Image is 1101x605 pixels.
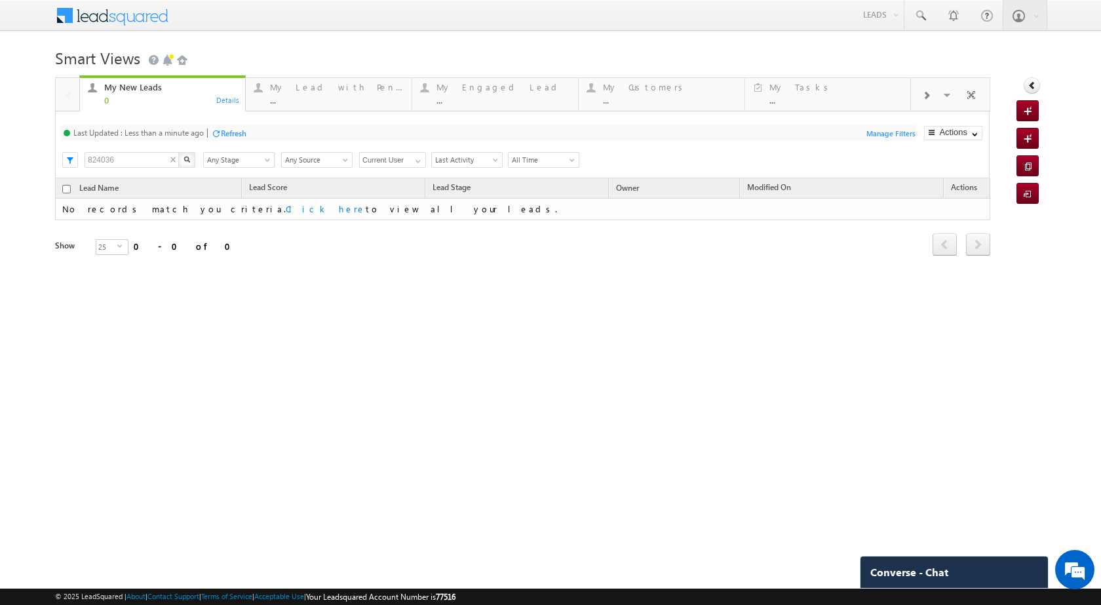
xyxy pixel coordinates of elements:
span: Lead Stage [433,182,471,192]
div: My Engaged Lead [436,82,570,92]
div: Owner Filter [359,151,425,168]
div: Chat with us now [68,69,220,86]
a: Any Stage [203,152,275,168]
a: About [126,592,145,600]
span: next [966,233,990,256]
button: Actions [924,126,982,140]
span: prev [933,233,957,256]
a: Lead Stage [426,180,477,197]
div: Refresh [221,128,246,138]
span: © 2025 LeadSquared | | | | | [55,591,455,603]
a: All Time [508,152,579,168]
em: Start Chat [178,404,238,421]
span: Converse - Chat [870,566,948,578]
div: My Lead with Pending Tasks [270,82,404,92]
span: Last Activity [432,154,498,166]
div: Minimize live chat window [215,7,246,38]
img: d_60004797649_company_0_60004797649 [22,69,55,86]
a: Any Source [281,152,353,168]
span: 77516 [436,592,455,602]
img: Search [183,156,190,163]
td: No records match you criteria. to view all your leads. [55,199,990,220]
a: My Lead with Pending Tasks... [245,78,412,111]
span: All Time [509,154,575,166]
a: My Engaged Lead... [412,78,579,111]
a: Lead Name [73,181,125,198]
textarea: Type your message and hit 'Enter' [17,121,239,393]
span: Owner [616,183,639,193]
div: 0 [104,95,238,105]
a: Last Activity [431,152,503,168]
span: Any Stage [204,154,270,166]
input: Check all records [62,185,71,193]
div: My New Leads [104,82,238,92]
div: ... [436,95,570,105]
span: Actions [944,180,984,197]
a: Lead Score [242,180,294,197]
span: Modified On [747,182,791,192]
a: My New Leads0Details [79,75,246,112]
div: ... [270,95,404,105]
input: Search Leads [85,152,180,168]
a: Contact Support [147,592,199,600]
div: Lead Stage Filter [203,151,275,168]
div: 0 - 0 of 0 [134,239,239,254]
span: Manage Filters [866,129,916,138]
span: Your Leadsquared Account Number is [306,592,455,602]
div: Manage Filters [866,127,925,140]
div: Lead Source Filter [281,151,353,168]
a: Show All Items [408,153,425,166]
span: Smart Views [55,47,140,68]
a: Terms of Service [201,592,252,600]
a: Click here [286,203,366,214]
input: Type to Search [359,152,426,168]
a: Manage Filters [866,127,916,138]
div: Details [216,94,241,106]
span: 25 [96,240,117,254]
span: select [117,243,128,249]
a: next [966,235,990,256]
a: Modified On [741,180,798,197]
div: My Tasks [769,82,902,92]
div: Last Updated : Less than a minute ago [73,128,204,138]
a: prev [933,235,957,256]
div: ... [603,95,737,105]
div: ... [769,95,902,105]
a: Acceptable Use [254,592,304,600]
div: My Customers [603,82,737,92]
div: Show [55,240,85,252]
span: Any Source [282,154,348,166]
span: X [170,153,182,161]
a: My Tasks... [744,78,911,111]
span: Lead Score [249,182,287,192]
a: My Customers... [578,78,745,111]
